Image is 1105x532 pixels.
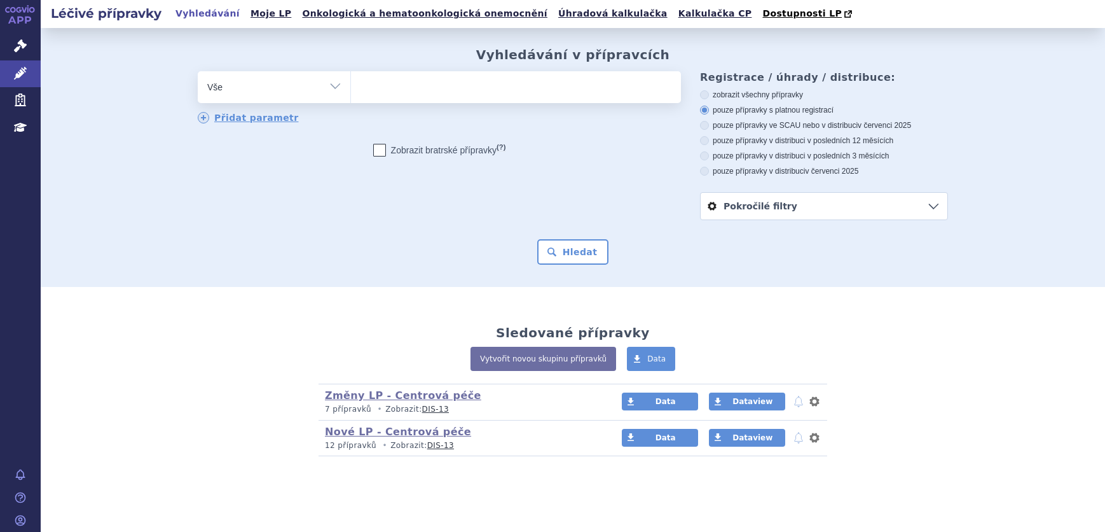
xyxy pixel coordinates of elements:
[622,429,698,447] a: Data
[655,433,676,442] span: Data
[374,404,385,415] i: •
[325,440,598,451] p: Zobrazit:
[792,430,805,445] button: notifikace
[647,354,666,363] span: Data
[554,5,671,22] a: Úhradová kalkulačka
[700,151,948,161] label: pouze přípravky v distribuci v posledních 3 měsících
[700,136,948,146] label: pouze přípravky v distribuci v posledních 12 měsících
[700,105,948,115] label: pouze přípravky s platnou registrací
[700,166,948,176] label: pouze přípravky v distribuci
[655,397,676,406] span: Data
[701,193,947,220] a: Pokročilé filtry
[627,347,675,371] a: Data
[496,325,650,340] h2: Sledované přípravky
[427,441,454,450] a: DIS-13
[247,5,295,22] a: Moje LP
[700,120,948,130] label: pouze přípravky ve SCAU nebo v distribuci
[805,167,858,176] span: v červenci 2025
[373,144,506,157] label: Zobrazit bratrské přípravky
[732,397,772,406] span: Dataview
[675,5,756,22] a: Kalkulačka CP
[537,239,609,265] button: Hledat
[325,426,471,438] a: Nové LP - Centrová péče
[700,90,948,100] label: zobrazit všechny přípravky
[325,405,371,414] span: 7 přípravků
[622,393,698,410] a: Data
[379,440,390,451] i: •
[709,393,785,410] a: Dataview
[325,389,481,402] a: Změny LP - Centrová péče
[476,47,670,62] h2: Vyhledávání v přípravcích
[758,5,858,23] a: Dostupnosti LP
[298,5,551,22] a: Onkologická a hematoonkologická onemocnění
[325,441,376,450] span: 12 přípravků
[792,394,805,409] button: notifikace
[700,71,948,83] h3: Registrace / úhrady / distribuce:
[198,112,299,123] a: Přidat parametr
[808,394,821,409] button: nastavení
[808,430,821,445] button: nastavení
[762,8,842,18] span: Dostupnosti LP
[422,405,449,414] a: DIS-13
[732,433,772,442] span: Dataview
[172,5,244,22] a: Vyhledávání
[497,143,505,151] abbr: (?)
[325,404,598,415] p: Zobrazit:
[41,4,172,22] h2: Léčivé přípravky
[470,347,616,371] a: Vytvořit novou skupinu přípravků
[858,121,911,130] span: v červenci 2025
[709,429,785,447] a: Dataview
